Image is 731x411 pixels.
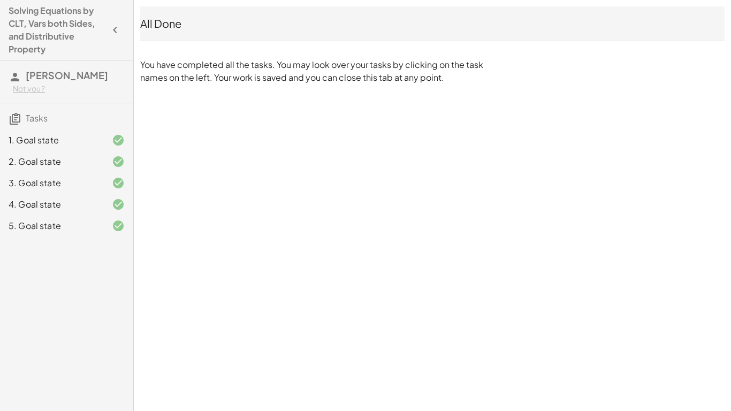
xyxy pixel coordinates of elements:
div: 5. Goal state [9,219,95,232]
span: Tasks [26,112,48,124]
div: 4. Goal state [9,198,95,211]
i: Task finished and correct. [112,155,125,168]
i: Task finished and correct. [112,177,125,189]
div: 1. Goal state [9,134,95,147]
div: All Done [140,16,725,31]
i: Task finished and correct. [112,134,125,147]
p: You have completed all the tasks. You may look over your tasks by clicking on the task names on t... [140,58,488,84]
h4: Solving Equations by CLT, Vars both Sides, and Distributive Property [9,4,105,56]
div: 2. Goal state [9,155,95,168]
span: [PERSON_NAME] [26,69,108,81]
i: Task finished and correct. [112,219,125,232]
div: Not you? [13,83,125,94]
i: Task finished and correct. [112,198,125,211]
div: 3. Goal state [9,177,95,189]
